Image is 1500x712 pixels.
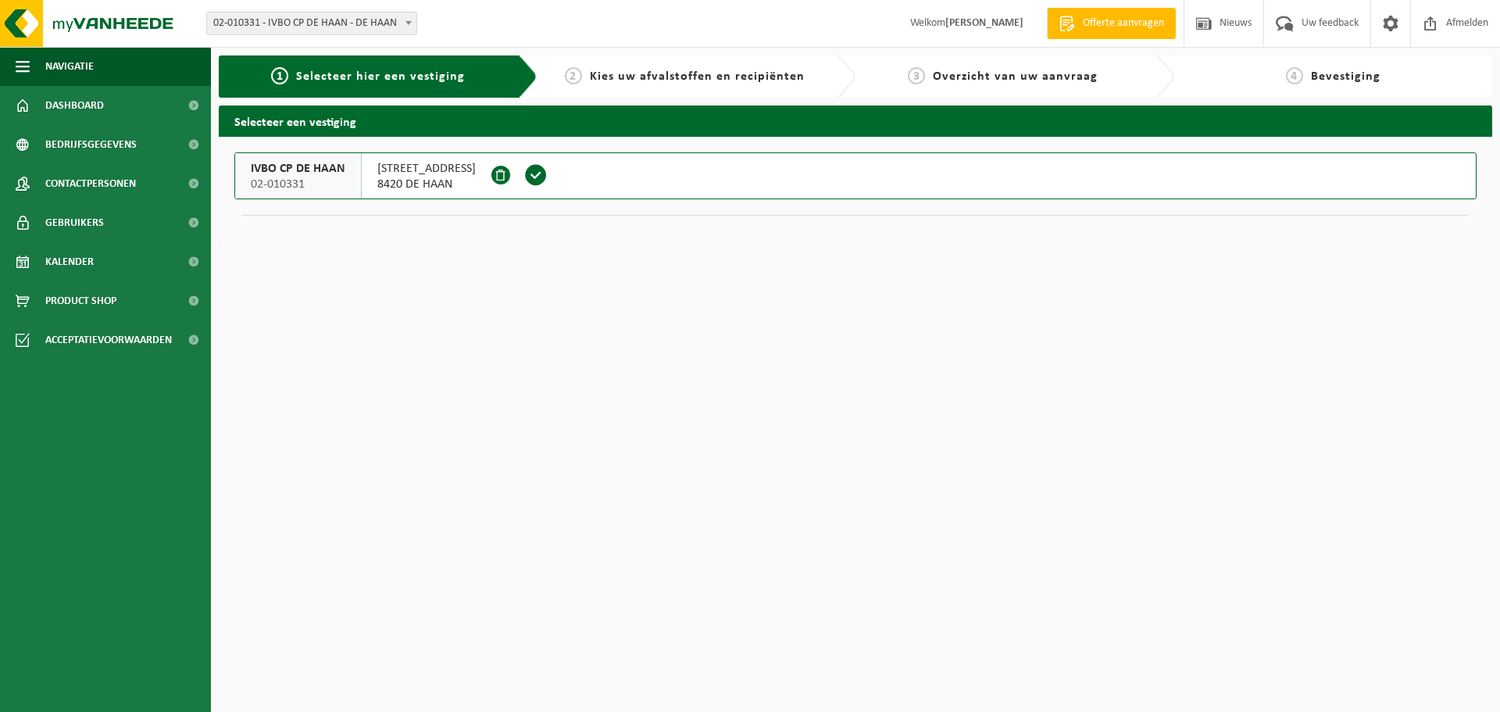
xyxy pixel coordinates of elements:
[271,67,288,84] span: 1
[590,70,805,83] span: Kies uw afvalstoffen en recipiënten
[45,281,116,320] span: Product Shop
[45,47,94,86] span: Navigatie
[45,320,172,360] span: Acceptatievoorwaarden
[377,177,476,192] span: 8420 DE HAAN
[945,17,1023,29] strong: [PERSON_NAME]
[296,70,465,83] span: Selecteer hier een vestiging
[1286,67,1303,84] span: 4
[45,242,94,281] span: Kalender
[207,13,416,34] span: 02-010331 - IVBO CP DE HAAN - DE HAAN
[1079,16,1168,31] span: Offerte aanvragen
[377,161,476,177] span: [STREET_ADDRESS]
[234,152,1477,199] button: IVBO CP DE HAAN 02-010331 [STREET_ADDRESS]8420 DE HAAN
[219,106,1492,136] h2: Selecteer een vestiging
[251,177,345,192] span: 02-010331
[206,12,417,35] span: 02-010331 - IVBO CP DE HAAN - DE HAAN
[908,67,925,84] span: 3
[45,125,137,164] span: Bedrijfsgegevens
[45,203,104,242] span: Gebruikers
[1311,70,1380,83] span: Bevestiging
[933,70,1098,83] span: Overzicht van uw aanvraag
[45,164,136,203] span: Contactpersonen
[1047,8,1176,39] a: Offerte aanvragen
[45,86,104,125] span: Dashboard
[251,161,345,177] span: IVBO CP DE HAAN
[565,67,582,84] span: 2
